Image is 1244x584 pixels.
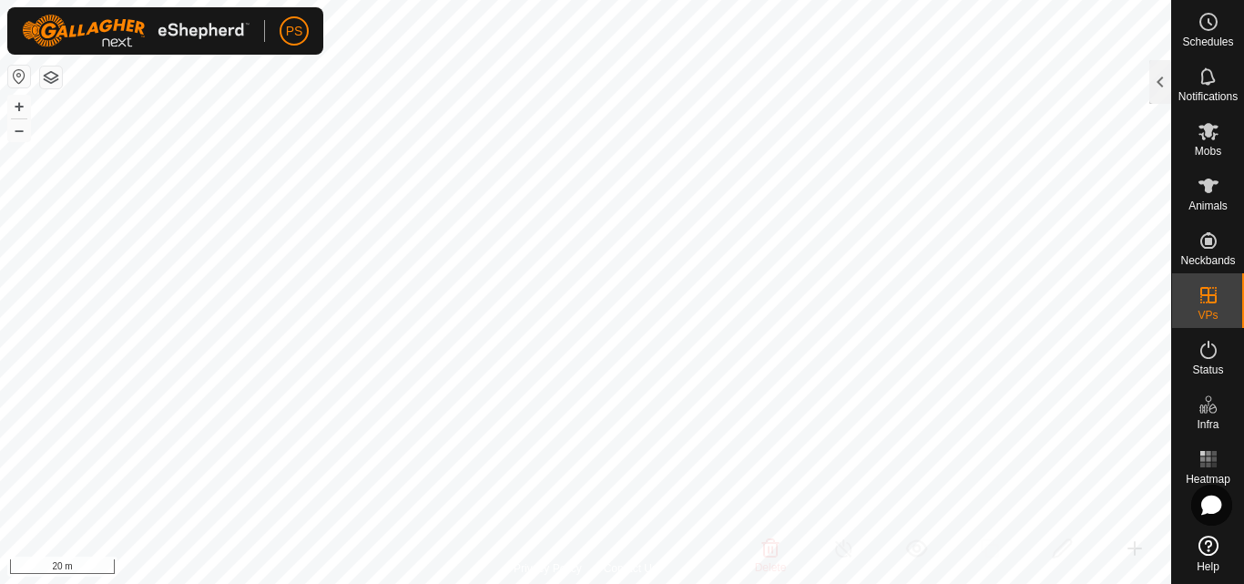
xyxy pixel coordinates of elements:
img: Gallagher Logo [22,15,250,47]
span: Mobs [1195,146,1221,157]
span: VPs [1198,310,1218,321]
a: Contact Us [604,560,658,577]
span: PS [286,22,303,41]
span: Status [1192,364,1223,375]
span: Animals [1188,200,1228,211]
button: – [8,119,30,141]
button: + [8,96,30,118]
span: Schedules [1182,36,1233,47]
a: Privacy Policy [514,560,582,577]
span: Heatmap [1186,474,1230,485]
span: Infra [1197,419,1219,430]
button: Reset Map [8,66,30,87]
a: Help [1172,528,1244,579]
button: Map Layers [40,67,62,88]
span: Notifications [1178,91,1238,102]
span: Help [1197,561,1219,572]
span: Neckbands [1180,255,1235,266]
